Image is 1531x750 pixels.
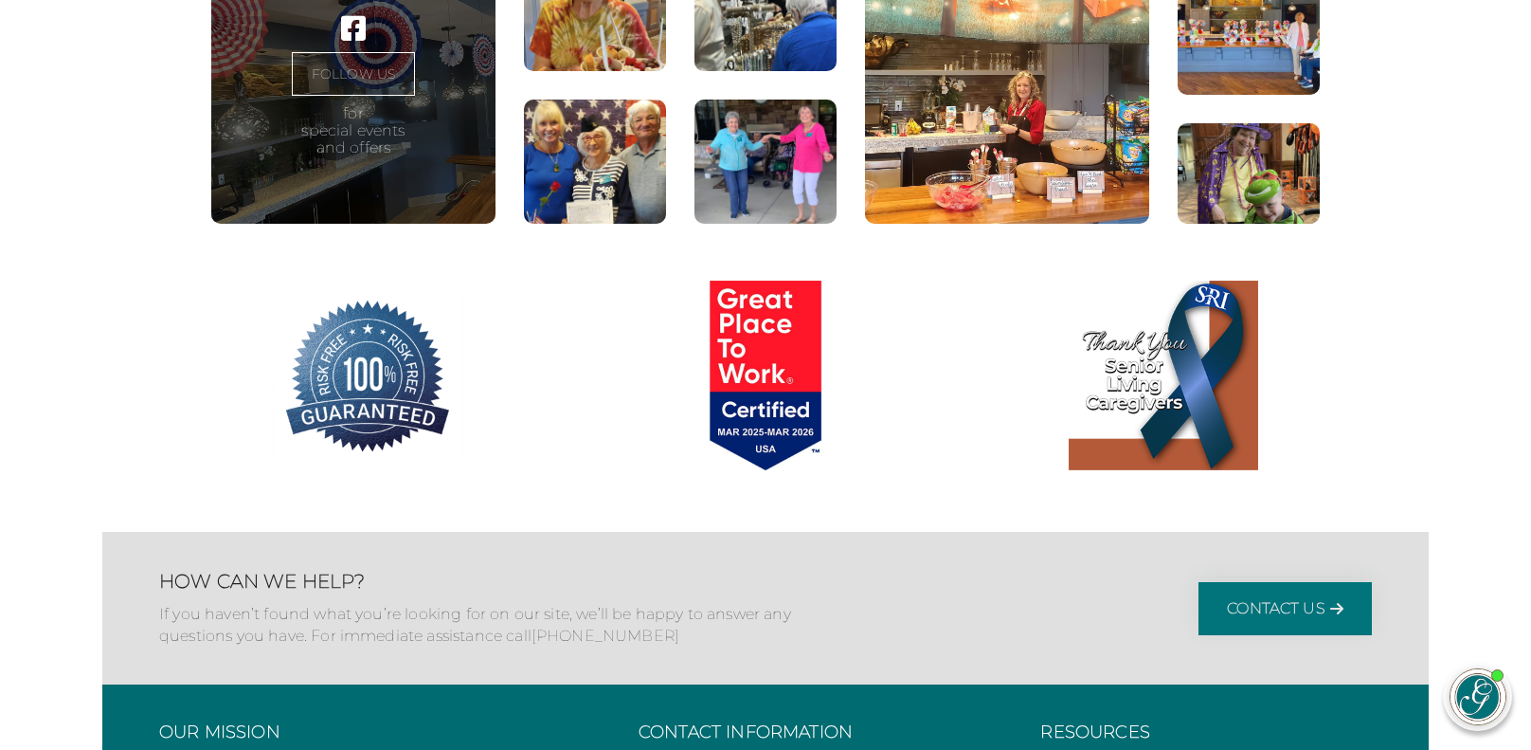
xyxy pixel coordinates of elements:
[301,105,405,155] p: for special events and offers
[159,570,803,593] h2: How Can We Help?
[1069,281,1258,470] img: Thank You Senior Living Caregivers
[671,281,860,470] img: Great Place to Work
[567,281,964,476] a: Great Place to Work
[159,604,803,647] p: If you haven’t found what you’re looking for on our site, we’ll be happy to answer any questions ...
[1198,582,1372,635] a: Contact Us
[159,723,601,743] h3: Our Mission
[639,723,1002,743] h3: Contact Information
[273,281,462,470] img: 100% Risk Free Guarantee
[1040,723,1372,743] h3: Resources
[531,627,679,645] a: [PHONE_NUMBER]
[169,281,567,476] a: 100% Risk Free Guarantee
[341,14,366,43] a: Visit our ' . $platform_name . ' page
[292,52,415,96] a: FOLLOW US
[1450,669,1505,724] img: avatar
[964,281,1362,476] a: Thank You Senior Living Caregivers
